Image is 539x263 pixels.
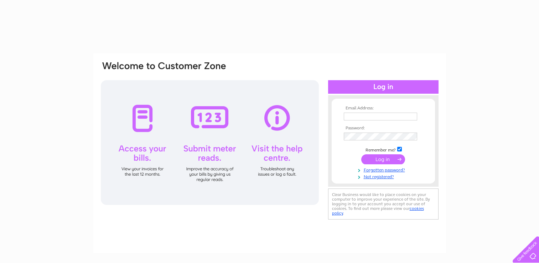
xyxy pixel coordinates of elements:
a: cookies policy [332,206,424,216]
input: Submit [361,154,405,164]
a: Not registered? [344,173,425,180]
th: Email Address: [342,106,425,111]
td: Remember me? [342,146,425,153]
th: Password: [342,126,425,131]
a: Forgotten password? [344,166,425,173]
div: Clear Business would like to place cookies on your computer to improve your experience of the sit... [328,189,439,220]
